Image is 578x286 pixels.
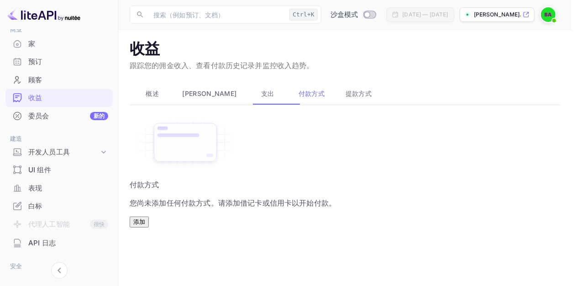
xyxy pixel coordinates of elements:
font: 付款方式 [299,90,325,97]
font: [PERSON_NAME] [183,90,237,97]
font: 添加 [133,218,145,225]
font: 建造 [10,135,22,142]
font: 家 [28,39,35,48]
font: 付款方式 [130,180,159,189]
font: 安全 [10,262,22,270]
font: [DATE] — [DATE] [403,11,448,18]
img: LiteAPI 徽标 [7,7,80,22]
font: 收益 [28,93,42,102]
font: 您尚未添加任何付款方式。请添加借记卡或信用卡以开始付款。 [130,198,336,207]
img: 巴里·艾尔顿 [541,7,556,22]
font: 表现 [28,184,42,192]
font: 支出 [261,90,274,97]
font: 新的 [94,112,105,119]
font: UI 组件 [28,165,51,174]
font: [PERSON_NAME].nui... [474,11,536,18]
font: 概述 [146,90,159,97]
font: 跟踪您的佣金收入、查看付款历史记录并监控收入趋势。 [130,61,314,71]
font: Ctrl+K [293,11,315,18]
font: 白标 [28,201,42,210]
div: 切换到生产模式 [327,10,379,20]
font: 收益 [130,40,160,59]
input: 搜索（例如预订、文档） [148,5,286,24]
font: 提款方式 [346,90,372,97]
font: 委员会 [28,111,49,120]
font: 沙盒模式 [331,10,358,19]
font: 顾客 [28,75,42,84]
div: 可滚动自动标签示例 [130,83,560,105]
font: 预订 [28,57,42,66]
font: 开发人员工具 [28,148,70,156]
img: 添加卡 [130,116,241,169]
font: API 日志 [28,238,56,247]
button: 折叠导航 [51,262,68,279]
